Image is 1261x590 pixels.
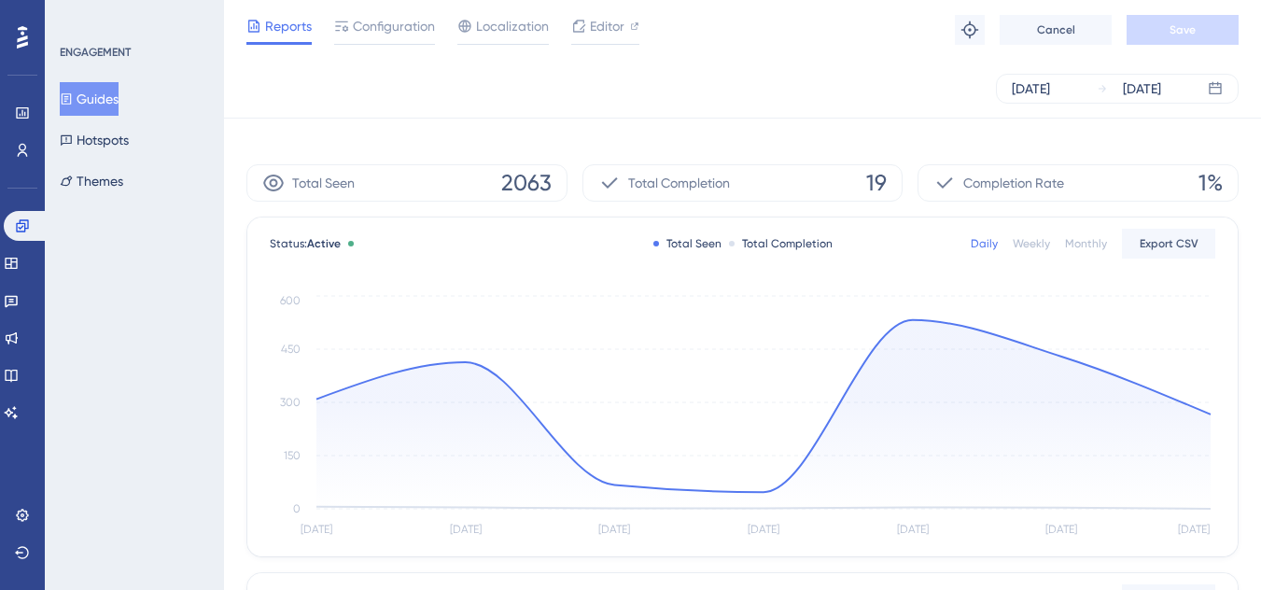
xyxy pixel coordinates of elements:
span: Export CSV [1140,236,1198,251]
tspan: [DATE] [598,523,630,536]
button: Cancel [1000,15,1112,45]
span: Total Completion [628,172,730,194]
tspan: 450 [281,343,301,356]
span: Save [1170,22,1196,37]
tspan: [DATE] [897,523,929,536]
tspan: 300 [280,396,301,409]
tspan: [DATE] [450,523,482,536]
span: Completion Rate [963,172,1064,194]
tspan: [DATE] [1045,523,1077,536]
span: 19 [866,168,887,198]
span: 1% [1198,168,1223,198]
span: Editor [590,15,624,37]
div: Total Completion [729,236,833,251]
div: [DATE] [1123,77,1161,100]
span: Localization [476,15,549,37]
span: Status: [270,236,341,251]
div: Monthly [1065,236,1107,251]
span: Active [307,237,341,250]
span: Configuration [353,15,435,37]
tspan: 150 [284,449,301,462]
tspan: 600 [280,294,301,307]
button: Export CSV [1122,229,1215,259]
button: Themes [60,164,123,198]
span: Cancel [1037,22,1075,37]
button: Save [1127,15,1239,45]
div: ENGAGEMENT [60,45,131,60]
span: Reports [265,15,312,37]
div: Weekly [1013,236,1050,251]
button: Guides [60,82,119,116]
div: [DATE] [1012,77,1050,100]
div: Daily [971,236,998,251]
div: Total Seen [653,236,722,251]
tspan: [DATE] [301,523,332,536]
span: 2063 [501,168,552,198]
button: Hotspots [60,123,129,157]
tspan: [DATE] [1178,523,1210,536]
span: Total Seen [292,172,355,194]
tspan: 0 [293,502,301,515]
tspan: [DATE] [748,523,779,536]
